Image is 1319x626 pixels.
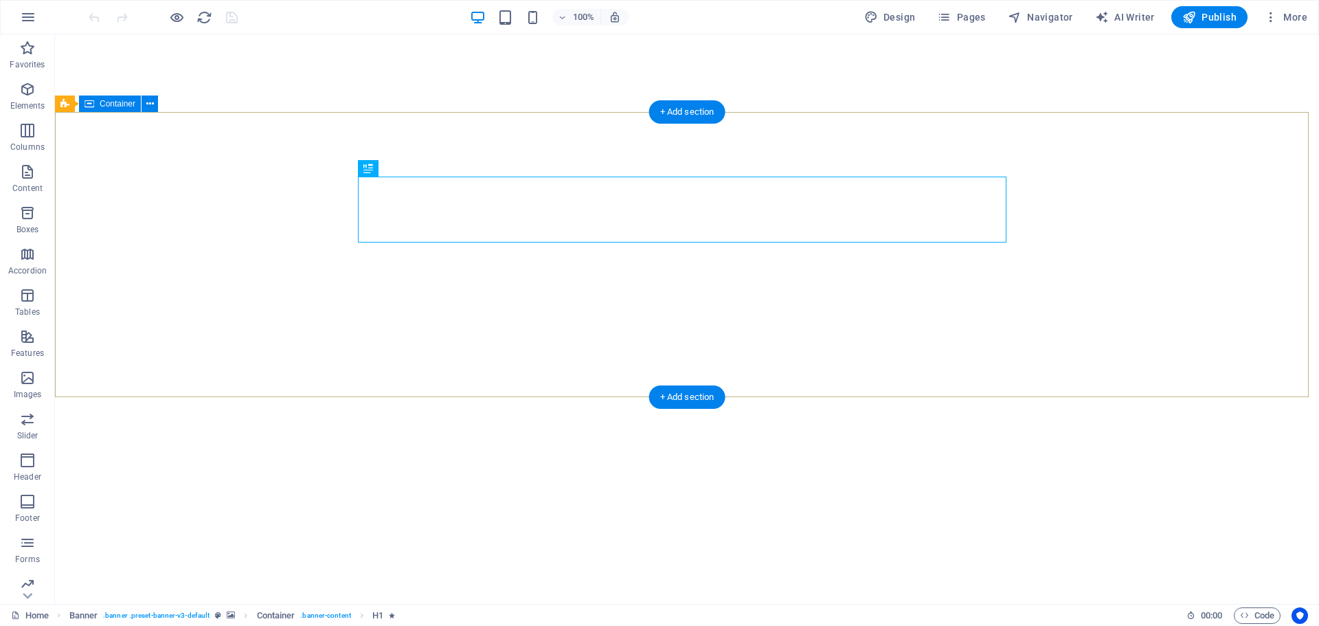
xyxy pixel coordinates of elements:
[372,607,383,624] span: Click to select. Double-click to edit
[864,10,916,24] span: Design
[168,9,185,25] button: Click here to leave preview mode and continue editing
[1090,6,1160,28] button: AI Writer
[10,142,45,153] p: Columns
[859,6,921,28] div: Design (Ctrl+Alt+Y)
[300,607,350,624] span: . banner-content
[609,11,621,23] i: On resize automatically adjust zoom level to fit chosen device.
[12,183,43,194] p: Content
[649,385,725,409] div: + Add section
[196,10,212,25] i: Reload page
[15,554,40,565] p: Forms
[10,100,45,111] p: Elements
[215,612,221,619] i: This element is a customizable preset
[69,607,98,624] span: Click to select. Double-click to edit
[10,59,45,70] p: Favorites
[15,513,40,524] p: Footer
[69,607,396,624] nav: breadcrumb
[100,100,135,108] span: Container
[1240,607,1274,624] span: Code
[1292,607,1308,624] button: Usercentrics
[11,348,44,359] p: Features
[15,306,40,317] p: Tables
[552,9,601,25] button: 100%
[1002,6,1079,28] button: Navigator
[103,607,210,624] span: . banner .preset-banner-v3-default
[16,224,39,235] p: Boxes
[11,607,49,624] a: Click to cancel selection. Double-click to open Pages
[859,6,921,28] button: Design
[1186,607,1223,624] h6: Session time
[937,10,985,24] span: Pages
[14,471,41,482] p: Header
[389,612,395,619] i: Element contains an animation
[8,265,47,276] p: Accordion
[1264,10,1307,24] span: More
[17,430,38,441] p: Slider
[1259,6,1313,28] button: More
[932,6,991,28] button: Pages
[257,607,295,624] span: Click to select. Double-click to edit
[573,9,595,25] h6: 100%
[227,612,235,619] i: This element contains a background
[1182,10,1237,24] span: Publish
[649,100,725,124] div: + Add section
[14,389,42,400] p: Images
[1095,10,1155,24] span: AI Writer
[196,9,212,25] button: reload
[1210,610,1213,621] span: :
[1234,607,1281,624] button: Code
[1201,607,1222,624] span: 00 00
[1171,6,1248,28] button: Publish
[1008,10,1073,24] span: Navigator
